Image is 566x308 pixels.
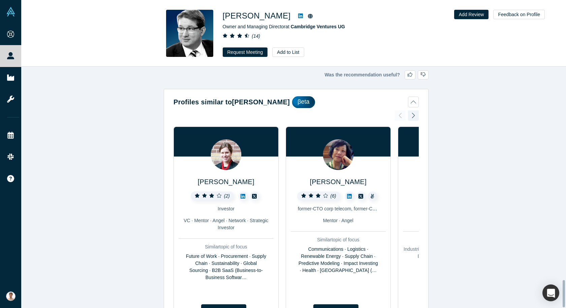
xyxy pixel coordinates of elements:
h2: Profiles similar to [PERSON_NAME] [174,97,290,107]
img: Martin Giese's Profile Image [166,10,213,57]
div: Similar topic of focus [179,243,274,250]
button: Profiles similar to[PERSON_NAME]βeta [174,96,419,108]
div: βeta [292,96,315,108]
button: Feedback on Profile [493,10,545,19]
div: Was the recommendation useful? [164,70,429,79]
div: Future of Work · Procurement · Supply Chain · Sustainability · Global Sourcing · B2B SaaS (Busine... [179,253,274,281]
a: [PERSON_NAME] [310,178,367,185]
img: Rebecca Offensend's Profile Image [211,139,241,170]
div: VC [403,217,498,224]
img: Alchemist Vault Logo [6,7,15,16]
span: former-CTO corp telecom, former-CRO startup, board member and advisor, strategic technical busine... [298,206,557,211]
div: Similar topic of focus [291,236,386,243]
i: ( 14 ) [252,33,260,39]
div: Mentor · Angel [291,217,386,224]
div: Communications · Logistics · Renewable Energy · Supply Chain · Predictive Modeling · Impact Inves... [291,246,386,274]
button: Add Review [454,10,489,19]
a: Cambridge Ventures UG [291,24,345,29]
div: VC · Mentor · Angel · Network · Strategic Investor [179,217,274,231]
span: Owner and Managing Director at [223,24,345,29]
img: Mahir Karuthone's Account [6,292,15,301]
button: Add to List [272,47,304,57]
span: Industrial Biotech (Biotechnology) · Synthetic Biology · Food and Agriculture · Computational Bio... [404,246,497,266]
button: Request Meeting [223,47,268,57]
div: Similar topic of focus [403,236,498,243]
span: Investor [218,206,234,211]
h1: [PERSON_NAME] [223,10,291,22]
a: [PERSON_NAME] [198,178,254,185]
i: ( 2 ) [224,193,230,199]
i: ( 6 ) [331,193,336,199]
img: Marjorie Hsu's Profile Image [323,139,353,170]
